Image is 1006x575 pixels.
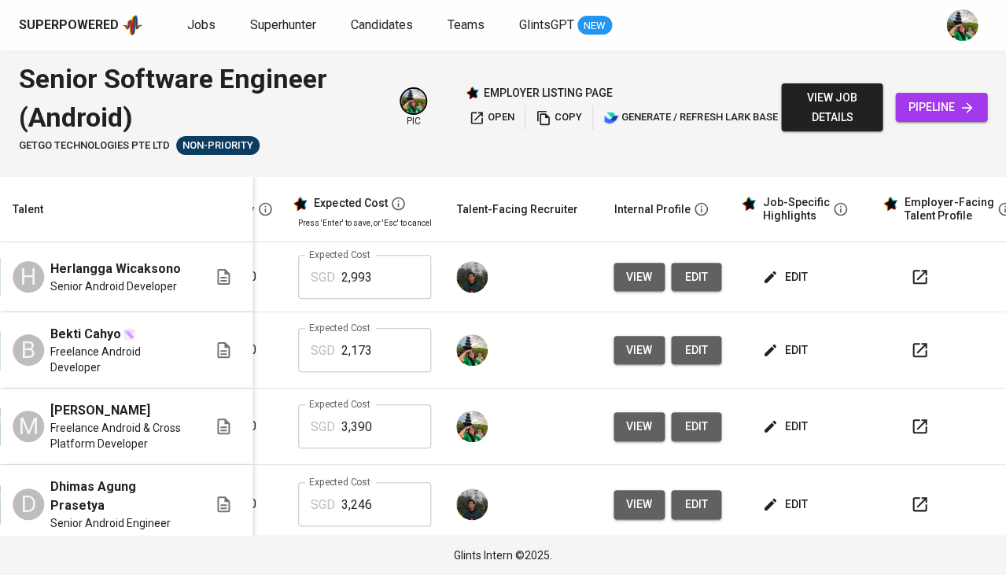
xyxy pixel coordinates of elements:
button: edit [759,490,813,519]
span: edit [684,267,709,287]
a: pipeline [895,93,987,122]
span: [PERSON_NAME] [50,401,150,420]
img: glints_star.svg [740,196,756,212]
span: edit [765,495,807,514]
span: Candidates [351,17,413,32]
span: open [469,109,514,127]
div: Talent [13,200,43,219]
a: Jobs [187,16,219,35]
div: M [13,411,44,442]
span: Freelance Android Developer [50,344,189,375]
span: pipeline [908,98,975,117]
p: employer listing page [484,85,613,101]
button: view job details [781,83,883,131]
span: GlintsGPT [519,17,574,32]
span: Bekti Cahyo [50,325,121,344]
p: SGD [311,496,335,514]
button: edit [759,263,813,292]
span: GetGo Technologies Pte Ltd [19,138,170,153]
span: Senior Android Developer [50,278,177,294]
img: magic_wand.svg [123,328,135,341]
a: Candidates [351,16,416,35]
button: edit [759,336,813,365]
button: view [614,412,665,441]
img: eva@glints.com [456,411,488,442]
img: glenn@glints.com [456,261,488,293]
img: eva@glints.com [401,89,426,113]
a: Teams [448,16,488,35]
div: Senior Software Engineer (Android) [19,60,381,136]
span: view [626,341,652,360]
span: edit [765,417,807,437]
span: Jobs [187,17,216,32]
img: eva@glints.com [456,334,488,366]
button: open [465,105,518,130]
p: SGD [311,418,335,437]
img: glints_star.svg [882,196,897,212]
span: edit [765,341,807,360]
span: view [626,495,652,514]
div: Job-Specific Highlights [762,196,829,223]
div: B [13,334,44,366]
span: view job details [794,88,870,127]
span: NEW [577,18,612,34]
p: SGD [311,268,335,287]
img: glenn@glints.com [456,488,488,520]
div: H [13,261,44,293]
div: D [13,488,44,520]
div: Expected Cost [314,197,387,211]
button: edit [671,490,721,519]
span: edit [684,341,709,360]
button: view [614,336,665,365]
span: edit [684,495,709,514]
img: app logo [122,13,143,37]
button: lark generate / refresh lark base [599,105,781,130]
span: Herlangga Wicaksono [50,260,181,278]
span: edit [684,417,709,437]
img: lark [603,110,619,126]
button: edit [671,263,721,292]
span: Senior Android Engineer [50,515,171,531]
button: edit [671,336,721,365]
span: view [626,417,652,437]
button: view [614,490,665,519]
div: Employer-Facing Talent Profile [904,196,993,223]
span: Superhunter [250,17,316,32]
span: generate / refresh lark base [603,109,777,127]
button: view [614,263,665,292]
div: Superpowered [19,17,119,35]
img: eva@glints.com [946,9,978,41]
span: edit [765,267,807,287]
a: Superhunter [250,16,319,35]
button: edit [671,412,721,441]
p: Press 'Enter' to save, or 'Esc' to cancel [298,217,431,229]
a: Superpoweredapp logo [19,13,143,37]
div: Sourcing Difficulties [176,136,260,155]
button: edit [759,412,813,441]
span: view [626,267,652,287]
div: pic [400,87,427,128]
div: Internal Profile [614,200,690,219]
p: SGD [311,341,335,360]
img: glints_star.svg [292,196,308,212]
span: Dhimas Agung Prasetya [50,477,189,515]
span: Freelance Android & Cross Platform Developer [50,420,189,452]
a: GlintsGPT NEW [519,16,612,35]
div: Talent-Facing Recruiter [456,200,577,219]
button: copy [532,105,586,130]
img: Glints Star [465,86,479,100]
span: copy [536,109,582,127]
span: Non-Priority [176,138,260,153]
span: Teams [448,17,485,32]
